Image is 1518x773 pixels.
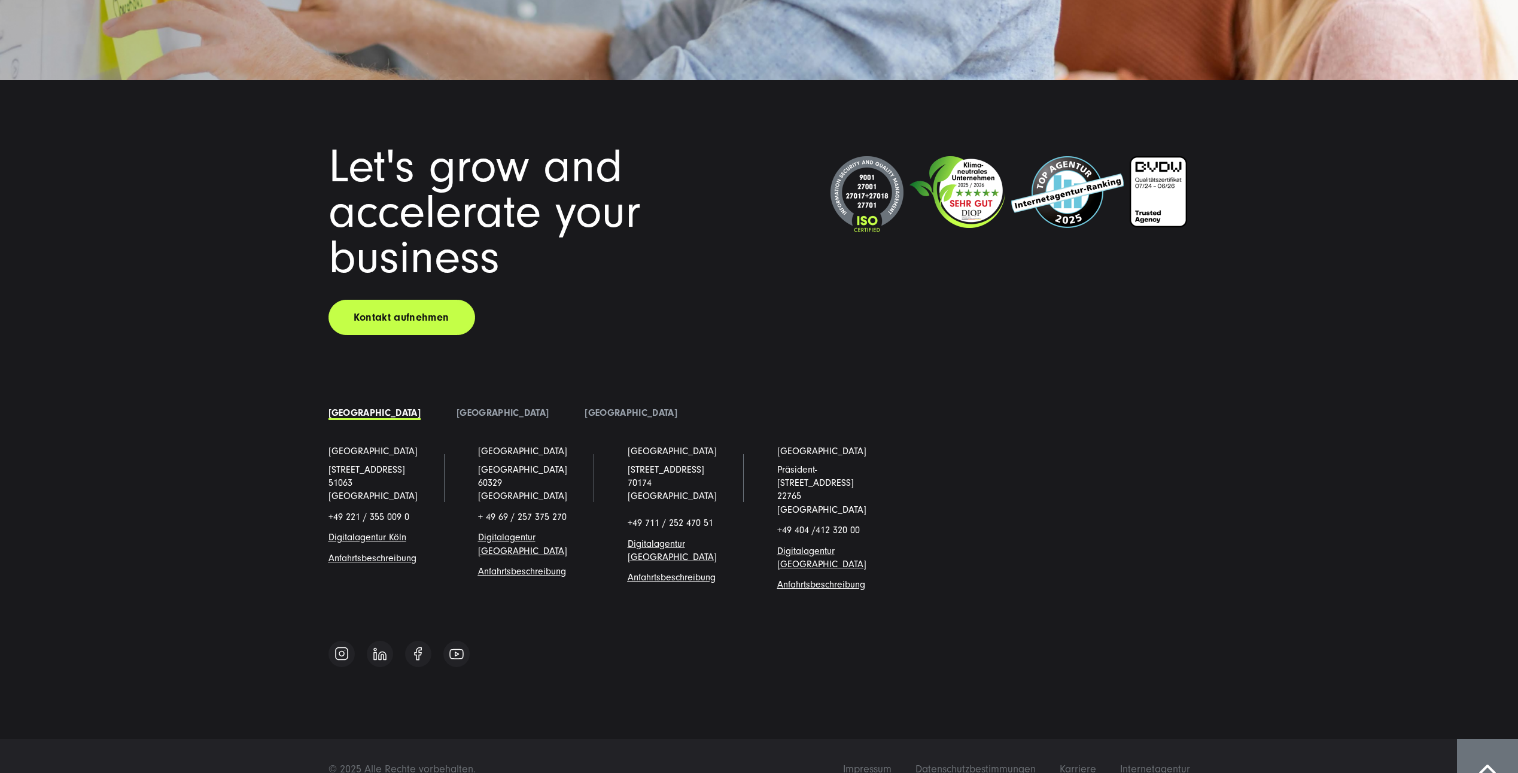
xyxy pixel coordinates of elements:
img: Follow us on Facebook [414,647,422,661]
a: 51063 [GEOGRAPHIC_DATA] [328,477,418,501]
img: Follow us on Instagram [334,646,349,661]
a: 60329 [GEOGRAPHIC_DATA] [478,477,567,501]
span: Let's grow and accelerate your business [328,140,640,284]
a: n [401,532,406,543]
a: Kontakt aufnehmen [328,300,475,335]
a: [GEOGRAPHIC_DATA] [457,407,549,418]
img: ISO-Siegel_2024_dunkel [831,156,904,233]
a: [GEOGRAPHIC_DATA] [328,407,421,418]
a: 70174 [GEOGRAPHIC_DATA] [628,477,717,501]
a: Digitalagentur [GEOGRAPHIC_DATA] [777,546,866,570]
a: [GEOGRAPHIC_DATA] [328,445,418,458]
a: Anfahrtsbeschreibung [777,579,865,590]
a: Anfahrtsbeschreibung [328,553,416,564]
img: Top Internetagentur und Full Service Digitalagentur SUNZINET - 2024 [1011,156,1124,228]
img: Klimaneutrales Unternehmen SUNZINET GmbH [909,156,1005,228]
a: Digitalagentur [GEOGRAPHIC_DATA] [628,538,717,562]
a: Digitalagentur [GEOGRAPHIC_DATA] [478,532,567,556]
p: Präsident-[STREET_ADDRESS] 22765 [GEOGRAPHIC_DATA] [777,463,891,517]
a: Anfahrtsbeschreibung [628,572,716,583]
a: [STREET_ADDRESS] [328,464,405,475]
span: + 49 69 / 257 375 270 [478,512,567,522]
a: Anfahrtsbeschreibun [478,566,561,577]
a: [GEOGRAPHIC_DATA] [585,407,677,418]
span: +49 404 / [777,525,860,535]
a: [STREET_ADDRESS] [628,464,704,475]
a: Digitalagentur Köl [328,532,401,543]
span: [GEOGRAPHIC_DATA] [478,464,567,475]
a: [GEOGRAPHIC_DATA] [478,445,567,458]
img: Follow us on Youtube [449,649,464,659]
span: +49 711 / 252 470 51 [628,518,713,528]
p: +49 221 / 355 009 0 [328,510,442,524]
a: [GEOGRAPHIC_DATA] [628,445,717,458]
span: 412 320 00 [816,525,860,535]
img: BVDW-Zertifizierung-Weiß [1130,156,1187,227]
a: [GEOGRAPHIC_DATA] [777,445,866,458]
span: g [478,566,566,577]
img: Follow us on Linkedin [373,647,387,661]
